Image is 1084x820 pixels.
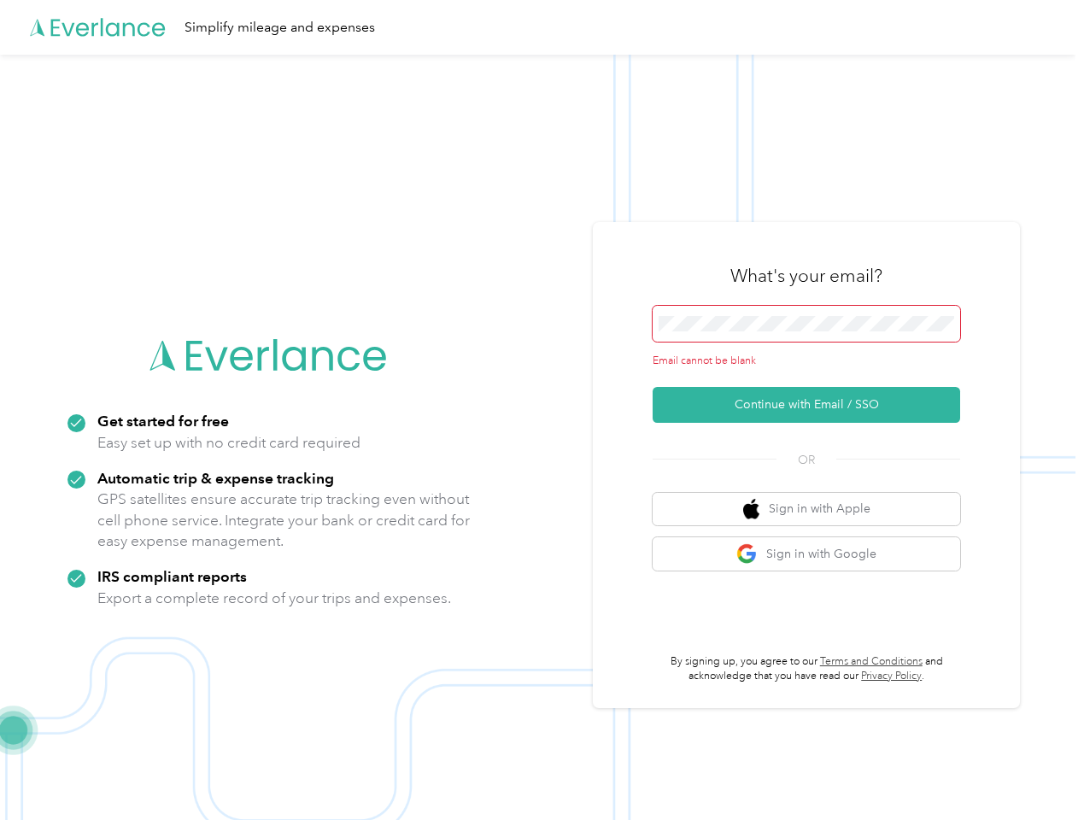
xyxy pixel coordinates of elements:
strong: Get started for free [97,412,229,430]
strong: IRS compliant reports [97,567,247,585]
h3: What's your email? [730,264,882,288]
button: Continue with Email / SSO [653,387,960,423]
img: google logo [736,543,758,565]
div: Email cannot be blank [653,354,960,369]
button: google logoSign in with Google [653,537,960,571]
span: OR [776,451,836,469]
a: Terms and Conditions [820,655,923,668]
p: GPS satellites ensure accurate trip tracking even without cell phone service. Integrate your bank... [97,489,471,552]
p: By signing up, you agree to our and acknowledge that you have read our . [653,654,960,684]
p: Export a complete record of your trips and expenses. [97,588,451,609]
button: apple logoSign in with Apple [653,493,960,526]
strong: Automatic trip & expense tracking [97,469,334,487]
div: Simplify mileage and expenses [185,17,375,38]
img: apple logo [743,499,760,520]
a: Privacy Policy [861,670,922,682]
p: Easy set up with no credit card required [97,432,360,454]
